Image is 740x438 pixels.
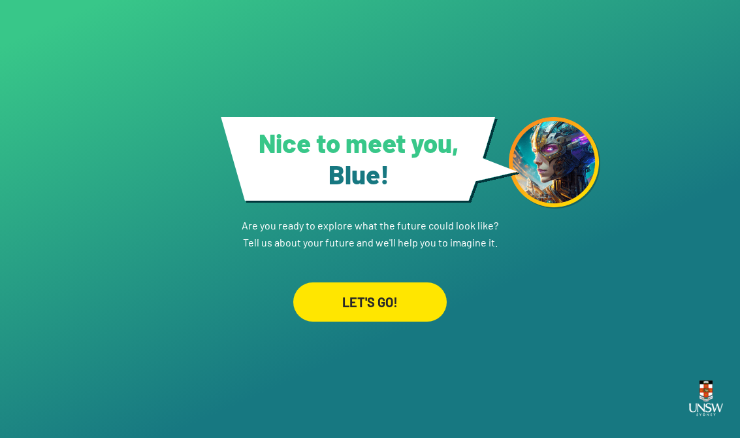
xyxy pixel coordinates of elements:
h1: Nice to meet you, [238,127,479,190]
a: LET'S GO! [293,251,447,322]
div: LET'S GO! [293,282,447,322]
img: UNSW [684,373,728,424]
span: Blue ! [329,158,389,190]
img: android [509,117,600,209]
p: Are you ready to explore what the future could look like? Tell us about your future and we'll hel... [242,203,498,251]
